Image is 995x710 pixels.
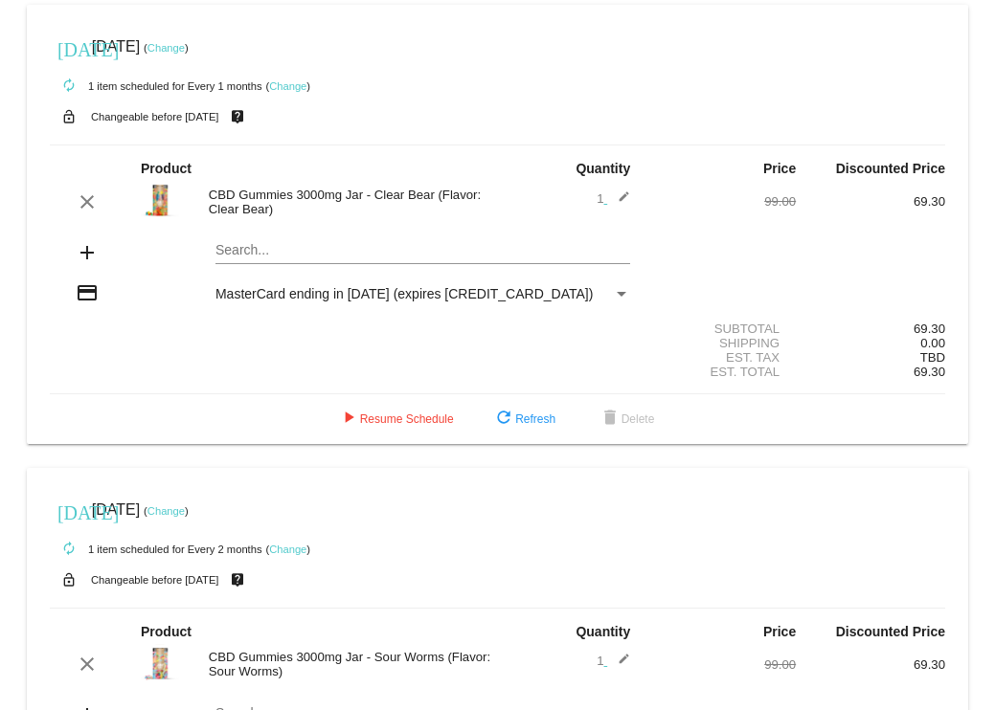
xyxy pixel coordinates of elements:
[583,402,670,436] button: Delete
[914,365,945,379] span: 69.30
[646,657,796,672] div: 99.00
[76,653,99,676] mat-icon: clear
[91,111,219,122] small: Changeable before [DATE]
[322,402,469,436] button: Resume Schedule
[646,322,796,336] div: Subtotal
[607,653,630,676] mat-icon: edit
[76,190,99,213] mat-icon: clear
[337,408,360,431] mat-icon: play_arrow
[144,42,189,54] small: ( )
[646,350,796,365] div: Est. Tax
[50,544,262,555] small: 1 item scheduled for Every 2 months
[796,194,945,209] div: 69.30
[199,650,498,678] div: CBD Gummies 3000mg Jar - Sour Worms (Flavor: Sour Worms)
[576,624,630,639] strong: Quantity
[50,80,262,92] small: 1 item scheduled for Every 1 months
[76,281,99,304] mat-icon: credit_card
[337,412,454,426] span: Resume Schedule
[141,644,179,682] img: Sour-Worms-3000.jpg
[57,36,80,59] mat-icon: [DATE]
[599,412,655,426] span: Delete
[763,161,796,176] strong: Price
[265,544,310,555] small: ( )
[646,336,796,350] div: Shipping
[796,322,945,336] div: 69.30
[492,408,515,431] mat-icon: refresh
[226,567,249,592] mat-icon: live_help
[57,75,80,98] mat-icon: autorenew
[215,243,630,258] input: Search...
[607,190,630,213] mat-icon: edit
[141,181,179,219] img: Clear-Bears-3000.jpg
[269,80,306,92] a: Change
[646,194,796,209] div: 99.00
[269,544,306,555] a: Change
[141,624,192,639] strong: Product
[492,412,555,426] span: Refresh
[147,505,185,517] a: Change
[226,104,249,129] mat-icon: live_help
[57,104,80,129] mat-icon: lock_open
[796,657,945,672] div: 69.30
[763,624,796,639] strong: Price
[576,161,630,176] strong: Quantity
[57,567,80,592] mat-icon: lock_open
[57,499,80,522] mat-icon: [DATE]
[57,538,80,561] mat-icon: autorenew
[836,624,945,639] strong: Discounted Price
[599,408,622,431] mat-icon: delete
[91,574,219,586] small: Changeable before [DATE]
[141,161,192,176] strong: Product
[76,241,99,264] mat-icon: add
[265,80,310,92] small: ( )
[920,350,945,365] span: TBD
[597,191,630,206] span: 1
[646,365,796,379] div: Est. Total
[920,336,945,350] span: 0.00
[215,286,593,301] span: MasterCard ending in [DATE] (expires [CREDIT_CARD_DATA])
[597,654,630,668] span: 1
[836,161,945,176] strong: Discounted Price
[144,505,189,517] small: ( )
[147,42,185,54] a: Change
[215,286,630,301] mat-select: Payment Method
[199,188,498,216] div: CBD Gummies 3000mg Jar - Clear Bear (Flavor: Clear Bear)
[477,402,571,436] button: Refresh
